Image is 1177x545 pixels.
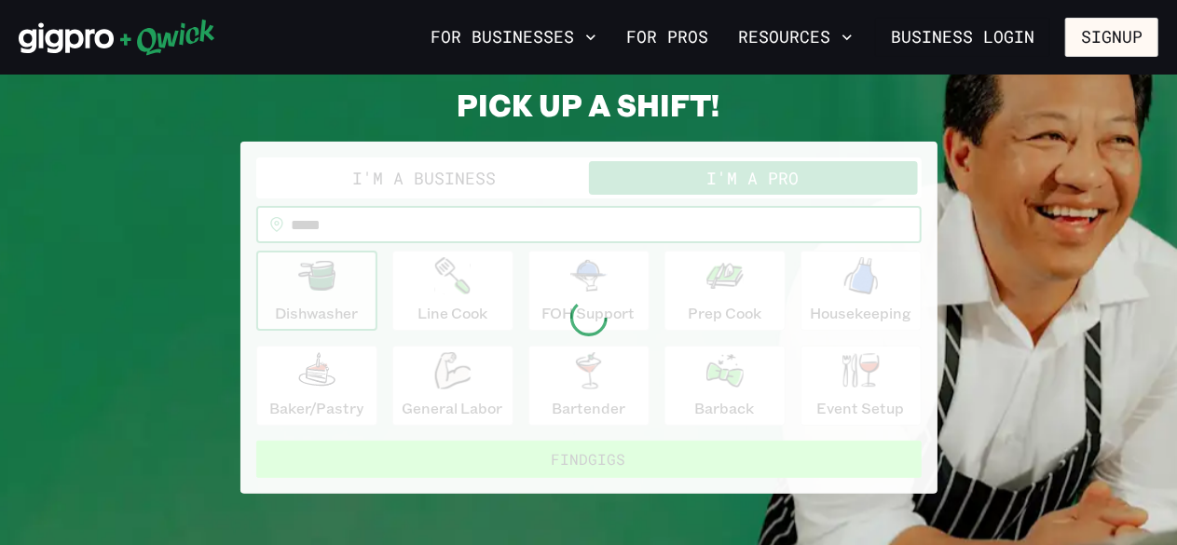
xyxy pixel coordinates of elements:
[731,21,860,53] button: Resources
[423,21,604,53] button: For Businesses
[1065,18,1158,57] button: Signup
[240,86,937,123] h2: PICK UP A SHIFT!
[619,21,716,53] a: For Pros
[875,18,1050,57] a: Business Login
